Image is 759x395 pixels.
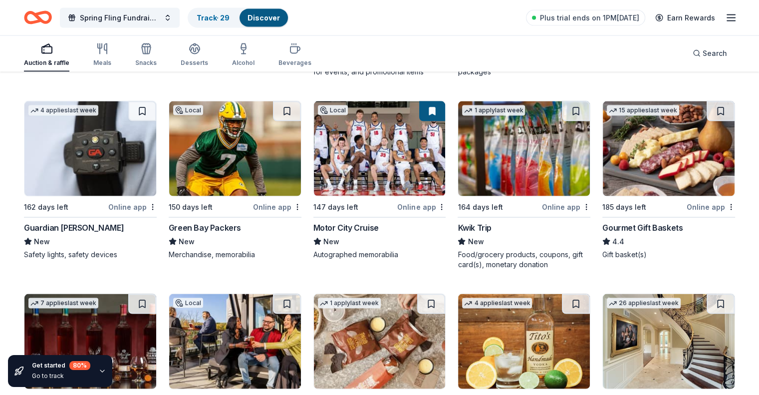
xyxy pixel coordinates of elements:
img: Image for Buffalo Trace Distillery [24,294,156,389]
button: Desserts [181,39,208,72]
div: Food/grocery products, coupons, gift card(s), monetary donation [458,250,590,270]
a: Image for Green Bay PackersLocal150 days leftOnline appGreen Bay PackersNewMerchandise, memorabilia [169,101,301,260]
div: 80 % [69,361,90,370]
a: Image for Gourmet Gift Baskets15 applieslast week185 days leftOnline appGourmet Gift Baskets4.4Gi... [602,101,735,260]
div: Meals [93,59,111,67]
a: Image for Motor City CruiseLocal147 days leftOnline appMotor City CruiseNewAutographed memorabilia [313,101,446,260]
div: Desserts [181,59,208,67]
div: 164 days left [458,201,503,213]
div: Online app [253,201,301,213]
div: 1 apply last week [318,298,381,309]
button: Alcohol [232,39,254,72]
div: Local [173,105,203,115]
div: Merchandise, memorabilia [169,250,301,260]
div: Go to track [32,372,90,380]
div: Auction & raffle [24,59,69,67]
div: Online app [542,201,590,213]
button: Meals [93,39,111,72]
img: Image for Pancheros Mexican Grill [314,294,446,389]
div: 4 applies last week [462,298,532,309]
a: Earn Rewards [649,9,721,27]
div: Guardian [PERSON_NAME] [24,222,124,234]
div: Gourmet Gift Baskets [602,222,683,234]
button: Auction & raffle [24,39,69,72]
a: Home [24,6,52,29]
div: 185 days left [602,201,646,213]
div: Get started [32,361,90,370]
div: Online app [397,201,446,213]
img: Image for Bradford Portraits [603,294,735,389]
div: Autographed memorabilia [313,250,446,260]
button: Snacks [135,39,157,72]
span: Spring Fling Fundraiser [80,12,160,24]
div: Alcohol [232,59,254,67]
a: Discover [248,13,280,22]
span: Search [703,47,727,59]
span: 4.4 [612,236,624,248]
img: Image for Tito's Handmade Vodka [458,294,590,389]
div: Motor City Cruise [313,222,379,234]
img: Image for Gourmet Gift Baskets [603,101,735,196]
span: New [179,236,195,248]
div: 7 applies last week [28,298,98,309]
div: Gift basket(s) [602,250,735,260]
a: Image for Guardian Angel Device4 applieslast week162 days leftOnline appGuardian [PERSON_NAME]New... [24,101,157,260]
div: Local [318,105,348,115]
img: Image for Green Bay Packers [169,101,301,196]
div: 1 apply last week [462,105,525,116]
div: Snacks [135,59,157,67]
img: Image for Kwik Trip [458,101,590,196]
div: Beverages [278,59,311,67]
a: Plus trial ends on 1PM[DATE] [526,10,645,26]
button: Search [685,43,735,63]
div: Online app [687,201,735,213]
span: New [468,236,484,248]
div: 147 days left [313,201,358,213]
div: 150 days left [169,201,213,213]
a: Image for Kwik Trip1 applylast week164 days leftOnline appKwik TripNewFood/grocery products, coup... [458,101,590,270]
button: Track· 29Discover [188,8,289,28]
span: New [34,236,50,248]
div: 162 days left [24,201,68,213]
div: Safety lights, safety devices [24,250,157,260]
div: Green Bay Packers [169,222,241,234]
img: Image for Guardian Angel Device [24,101,156,196]
button: Beverages [278,39,311,72]
img: Image for Experience Grand Rapids [169,294,301,389]
div: Kwik Trip [458,222,491,234]
div: 15 applies last week [607,105,679,116]
span: New [323,236,339,248]
span: Plus trial ends on 1PM[DATE] [540,12,639,24]
button: Spring Fling Fundraiser [60,8,180,28]
div: Local [173,298,203,308]
div: 26 applies last week [607,298,681,309]
div: 4 applies last week [28,105,98,116]
div: Online app [108,201,157,213]
a: Track· 29 [197,13,230,22]
img: Image for Motor City Cruise [314,101,446,196]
